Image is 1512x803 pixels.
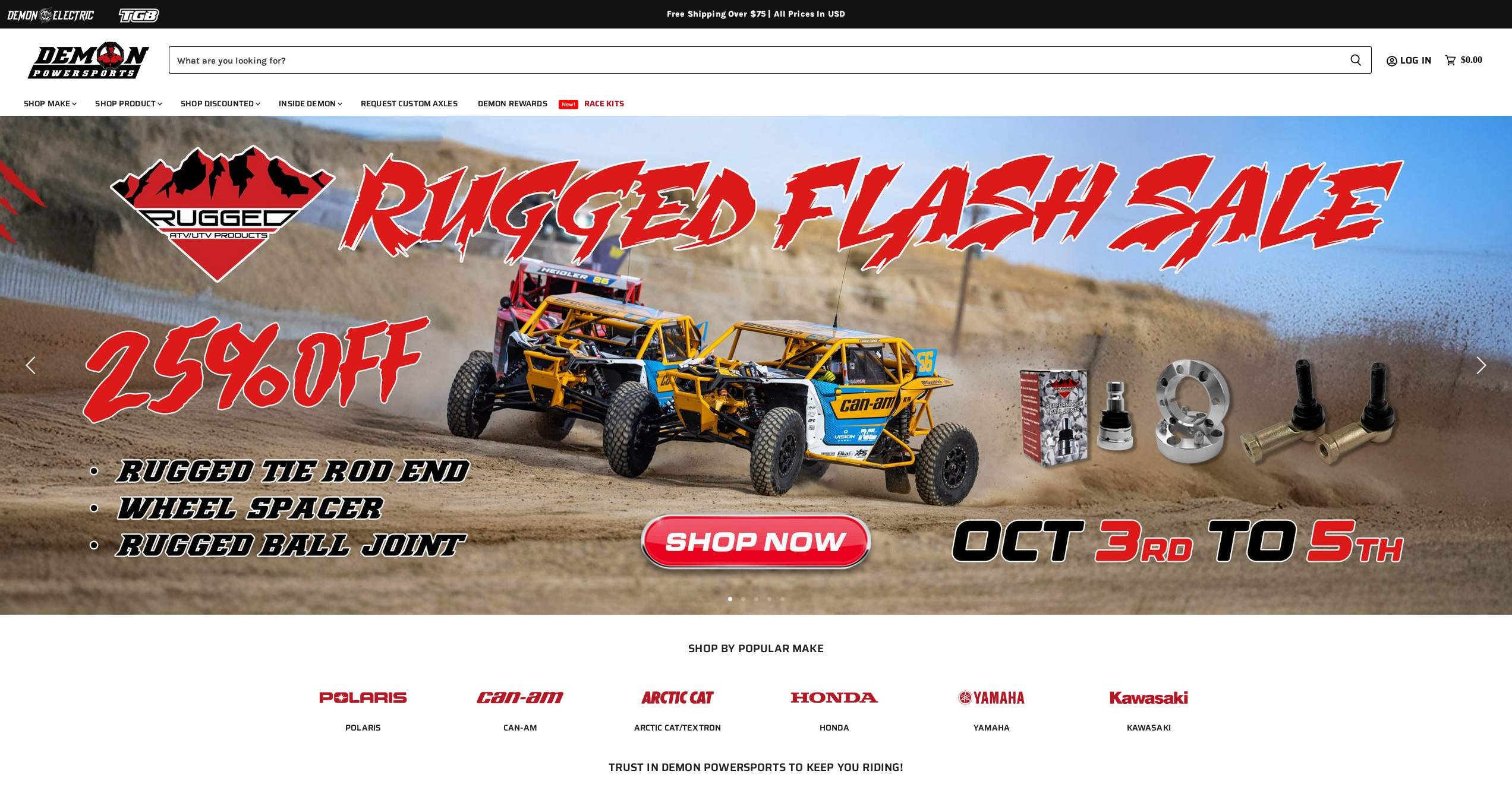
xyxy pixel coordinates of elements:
[1127,722,1171,733] a: KAWASAKI
[169,46,1340,74] input: Search
[974,722,1010,733] a: YAMAHA
[15,91,84,116] a: Shop Make
[788,679,881,716] img: POPULAR_MAKE_logo_4_4923a504-4bac-4306-a1be-165a52280178.jpg
[503,722,537,734] span: CAN-AM
[21,353,45,377] button: Previous
[820,722,850,733] a: HONDA
[169,46,1372,74] form: Product
[24,39,154,81] img: Demon Powersports
[631,679,724,716] img: POPULAR_MAKE_logo_3_027535af-6171-4c5e-a9bc-f0eccd05c5d6.jpg
[754,597,758,601] li: Page dot 3
[503,722,537,733] a: CAN-AM
[317,679,409,716] img: POPULAR_MAKE_logo_2_dba48cf1-af45-46d4-8f73-953a0f002620.jpg
[1395,55,1439,66] a: Log in
[741,597,745,601] li: Page dot 2
[974,722,1010,734] span: YAMAHA
[820,722,850,734] span: HONDA
[352,91,467,116] a: Request Custom Axles
[1439,52,1488,69] a: $0.00
[1340,46,1372,74] button: Search
[6,4,95,27] img: Demon Electric Logo 2
[295,642,1217,655] h2: SHOP BY POPULAR MAKE
[15,87,1479,116] ul: Main menu
[575,91,633,116] a: Race Kits
[634,722,722,734] span: ARCTIC CAT/TEXTRON
[270,91,349,116] a: Inside Demon
[469,91,556,116] a: Demon Rewards
[345,722,381,734] span: POLARIS
[945,679,1038,716] img: POPULAR_MAKE_logo_5_20258e7f-293c-4aac-afa8-159eaa299126.jpg
[474,679,566,716] img: POPULAR_MAKE_logo_1_adc20308-ab24-48c4-9fac-e3c1a623d575.jpg
[1467,353,1491,377] button: Next
[728,597,732,601] li: Page dot 1
[281,9,1231,20] div: Free Shipping Over $75 | All Prices In USD
[345,722,381,733] a: POLARIS
[634,722,722,733] a: ARCTIC CAT/TEXTRON
[767,597,771,601] li: Page dot 4
[1102,679,1195,716] img: POPULAR_MAKE_logo_6_76e8c46f-2d1e-4ecc-b320-194822857d41.jpg
[1127,722,1171,734] span: KAWASAKI
[86,91,169,116] a: Shop Product
[1461,55,1482,66] span: $0.00
[309,761,1204,773] h2: Trust In Demon Powersports To Keep You Riding!
[172,91,267,116] a: Shop Discounted
[95,4,184,27] img: TGB Logo 2
[559,100,579,109] span: New!
[780,597,785,601] li: Page dot 5
[1400,53,1432,68] span: Log in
